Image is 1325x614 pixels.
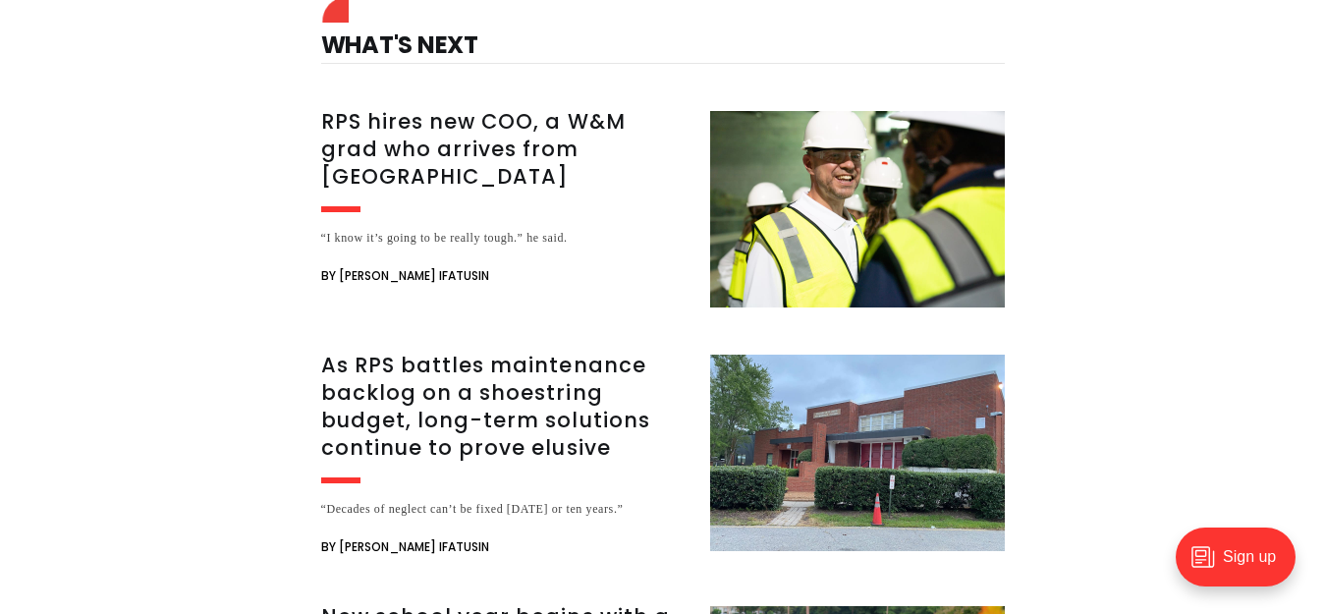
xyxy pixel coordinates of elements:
[321,352,687,462] h3: As RPS battles maintenance backlog on a shoestring budget, long-term solutions continue to prove ...
[321,111,1005,307] a: RPS hires new COO, a W&M grad who arrives from [GEOGRAPHIC_DATA] “I know it’s going to be really ...
[321,228,687,249] div: “I know it’s going to be really tough.” he said.
[710,355,1005,551] img: As RPS battles maintenance backlog on a shoestring budget, long-term solutions continue to prove ...
[321,499,687,520] div: “Decades of neglect can’t be fixed [DATE] or ten years.”
[321,355,1005,559] a: As RPS battles maintenance backlog on a shoestring budget, long-term solutions continue to prove ...
[321,2,1005,64] h4: What's Next
[710,111,1005,307] img: RPS hires new COO, a W&M grad who arrives from Indianapolis
[321,108,687,191] h3: RPS hires new COO, a W&M grad who arrives from [GEOGRAPHIC_DATA]
[321,264,489,288] span: By [PERSON_NAME] Ifatusin
[321,535,489,559] span: By [PERSON_NAME] Ifatusin
[1159,518,1325,614] iframe: portal-trigger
